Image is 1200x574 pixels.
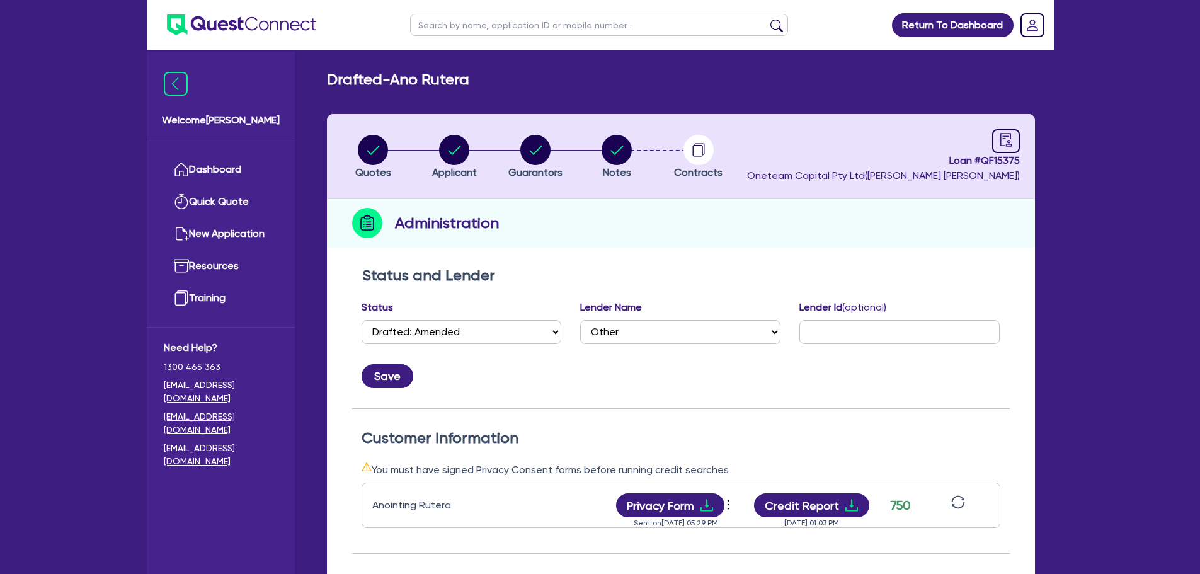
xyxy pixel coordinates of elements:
[174,226,189,241] img: new-application
[164,186,278,218] a: Quick Quote
[799,300,886,315] label: Lender Id
[352,208,382,238] img: step-icon
[747,153,1020,168] span: Loan # QF15375
[164,72,188,96] img: icon-menu-close
[754,493,869,517] button: Credit Reportdownload
[892,13,1014,37] a: Return To Dashboard
[164,282,278,314] a: Training
[362,462,372,472] span: warning
[174,194,189,209] img: quick-quote
[362,267,1000,285] h2: Status and Lender
[164,154,278,186] a: Dashboard
[951,495,965,509] span: sync
[362,300,393,315] label: Status
[167,14,316,35] img: quest-connect-logo-blue
[673,134,723,181] button: Contracts
[174,290,189,306] img: training
[432,166,477,178] span: Applicant
[164,360,278,374] span: 1300 465 363
[362,462,1000,478] div: You must have signed Privacy Consent forms before running credit searches
[885,496,917,515] div: 750
[724,495,735,516] button: Dropdown toggle
[164,379,278,405] a: [EMAIL_ADDRESS][DOMAIN_NAME]
[395,212,499,234] h2: Administration
[362,429,1000,447] h2: Customer Information
[164,218,278,250] a: New Application
[410,14,788,36] input: Search by name, application ID or mobile number...
[616,493,724,517] button: Privacy Formdownload
[164,410,278,437] a: [EMAIL_ADDRESS][DOMAIN_NAME]
[999,133,1013,147] span: audit
[372,498,530,513] div: Anointing Rutera
[1016,9,1049,42] a: Dropdown toggle
[162,113,280,128] span: Welcome [PERSON_NAME]
[842,301,886,313] span: (optional)
[601,134,632,181] button: Notes
[174,258,189,273] img: resources
[164,442,278,468] a: [EMAIL_ADDRESS][DOMAIN_NAME]
[699,498,714,513] span: download
[508,166,563,178] span: Guarantors
[164,340,278,355] span: Need Help?
[844,498,859,513] span: download
[747,169,1020,181] span: Oneteam Capital Pty Ltd ( [PERSON_NAME] [PERSON_NAME] )
[674,166,723,178] span: Contracts
[355,134,392,181] button: Quotes
[355,166,391,178] span: Quotes
[508,134,563,181] button: Guarantors
[603,166,631,178] span: Notes
[362,364,413,388] button: Save
[164,250,278,282] a: Resources
[947,495,969,517] button: sync
[722,495,734,514] span: more
[327,71,469,89] h2: Drafted - Ano Rutera
[580,300,642,315] label: Lender Name
[431,134,477,181] button: Applicant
